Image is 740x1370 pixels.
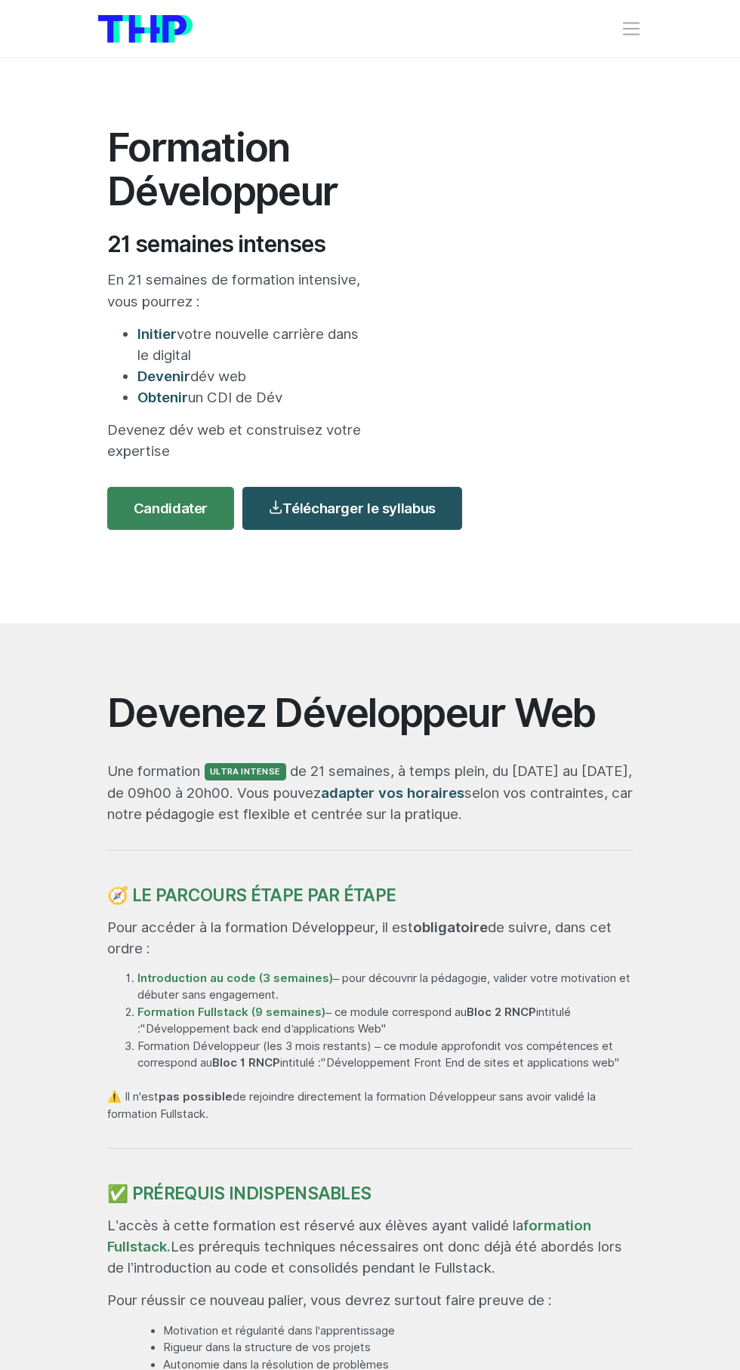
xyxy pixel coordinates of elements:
p: L’accès à cette formation est réservé aux élèves ayant validé la Les prérequis techniques nécessa... [107,1215,633,1278]
li: dév web [137,365,361,386]
li: un CDI de Dév [137,386,361,408]
strong: Bloc 2 RNCP [467,1005,536,1019]
img: logo [98,15,193,43]
em: "Développement back end d’applications Web" [140,1022,387,1036]
p: Pour accéder à la formation Développeur, il est de suivre, dans cet ordre : [107,916,633,959]
p: Pour réussir ce nouveau palier, vous devrez surtout faire preuve de : [107,1289,633,1310]
span: Devenir [137,368,190,384]
h4: ✅ Prérequis indispensables [107,1183,633,1203]
span: Obtenir [137,389,188,405]
span: Initier [137,325,177,342]
p: Devenez dév web et construisez votre expertise [107,419,361,461]
em: "Développement Front End de sites et applications web" [321,1056,620,1070]
button: Toggle navigation [621,18,642,39]
a: Candidater [107,487,234,529]
h2: Devenez Développeur Web [107,691,633,735]
strong: obligatoire [413,919,488,935]
li: votre nouvelle carrière dans le digital [137,323,361,365]
a: Introduction au code (3 semaines) [137,971,333,985]
p: ⚠️ Il n'est de rejoindre directement la formation Développeur sans avoir validé la formation Full... [107,1088,633,1122]
h1: Formation Développeur [107,126,361,214]
h4: 🧭 Le parcours étape par étape [107,885,633,905]
li: – ce module correspond au intitulé : [137,1004,633,1038]
li: – pour découvrir la pédagogie, valider votre motivation et débuter sans engagement. [137,970,633,1004]
li: Rigueur dans la structure de vos projets [163,1339,633,1356]
p: Une formation de 21 semaines, à temps plein, du [DATE] au [DATE], de 09h00 à 20h00. Vous pouvez s... [107,760,633,824]
strong: pas possible [159,1090,233,1104]
a: Télécharger le syllabus [242,487,462,529]
h2: 21 semaines intenses [107,230,361,257]
p: En 21 semaines de formation intensive, vous pourrez : [107,269,361,311]
span: ultra intense [205,763,286,780]
strong: Bloc 1 RNCP [212,1056,280,1070]
li: Motivation et régularité dans l’apprentissage [163,1322,633,1340]
li: Formation Développeur (les 3 mois restants) – ce module approfondit vos compétences et correspond... [137,1038,633,1072]
span: adapter vos horaires [321,784,464,801]
a: Formation Fullstack (9 semaines) [137,1005,325,1019]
